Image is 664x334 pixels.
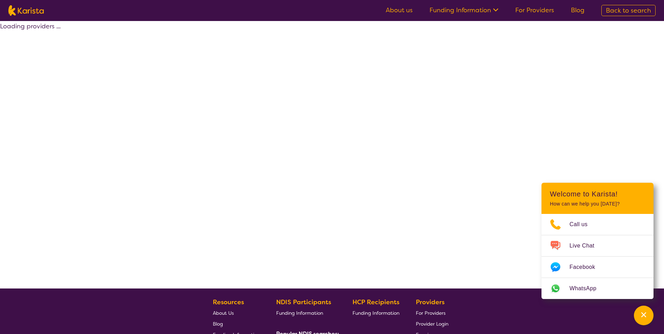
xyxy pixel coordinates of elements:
[634,306,653,325] button: Channel Menu
[213,318,260,329] a: Blog
[352,310,399,316] span: Funding Information
[213,321,223,327] span: Blog
[569,262,603,272] span: Facebook
[276,307,336,318] a: Funding Information
[276,310,323,316] span: Funding Information
[213,310,234,316] span: About Us
[416,321,448,327] span: Provider Login
[416,310,446,316] span: For Providers
[8,5,44,16] img: Karista logo
[515,6,554,14] a: For Providers
[386,6,413,14] a: About us
[541,278,653,299] a: Web link opens in a new tab.
[416,298,445,306] b: Providers
[416,318,448,329] a: Provider Login
[213,298,244,306] b: Resources
[352,298,399,306] b: HCP Recipients
[550,190,645,198] h2: Welcome to Karista!
[541,183,653,299] div: Channel Menu
[606,6,651,15] span: Back to search
[213,307,260,318] a: About Us
[550,201,645,207] p: How can we help you [DATE]?
[569,219,596,230] span: Call us
[429,6,498,14] a: Funding Information
[416,307,448,318] a: For Providers
[569,283,605,294] span: WhatsApp
[569,241,603,251] span: Live Chat
[276,298,331,306] b: NDIS Participants
[541,214,653,299] ul: Choose channel
[352,307,399,318] a: Funding Information
[601,5,656,16] a: Back to search
[571,6,585,14] a: Blog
